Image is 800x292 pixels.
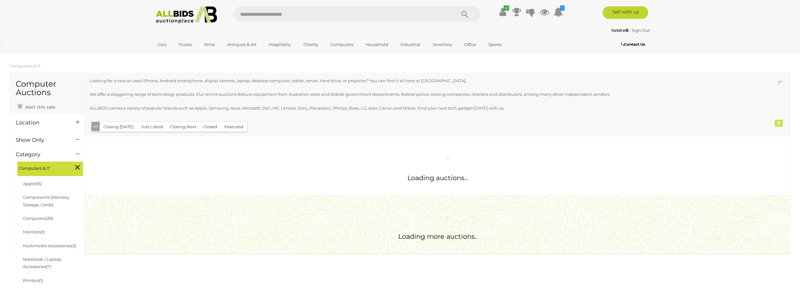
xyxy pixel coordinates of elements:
[174,39,196,50] a: Trucks
[398,232,477,240] span: Loading more auctions..
[407,174,468,182] span: Loading auctions...
[621,41,647,48] a: Contact Us
[630,28,631,33] span: |
[153,50,206,60] a: [GEOGRAPHIC_DATA]
[16,152,66,157] h4: Category
[560,5,565,11] i: 1
[484,39,505,50] a: Sports
[90,77,723,84] p: Looking for a new or used iPhone, Android smartphone, digital camera, laptop, desktop computer, t...
[775,120,783,127] div: 0
[16,137,66,143] h4: Show Only
[265,39,295,50] a: Hospitality
[137,122,167,132] button: Just Listed
[100,122,137,132] button: Closing [DATE]
[46,264,51,269] span: (7)
[91,122,100,131] button: All
[23,229,45,234] a: Monitors(1)
[16,102,57,111] a: Alert this sale
[35,181,42,186] span: (16)
[152,6,221,24] img: Allbids.com.au
[23,216,53,221] a: Computers(29)
[71,243,76,248] span: (3)
[504,5,509,11] i: ✔
[428,39,456,50] a: Jewellery
[361,39,392,50] a: Household
[23,257,61,269] a: Notebook / Laptop Accessories(7)
[460,39,480,50] a: Office
[23,278,43,283] a: Printers(1)
[19,163,66,172] span: Computers & IT
[39,278,43,283] span: (1)
[90,91,723,98] p: We offer a staggering range of technology products. Our online auctions feature equipment from Au...
[9,63,41,68] a: Computers & IT
[23,243,76,248] a: Multimedia Accessories(3)
[554,6,563,18] a: 1
[326,39,357,50] a: Computers
[16,80,78,97] h1: Computer Auctions
[153,39,170,50] a: Cars
[24,104,55,110] span: Alert this sale
[611,28,630,33] a: heldre
[498,6,508,18] a: ✔
[16,120,66,126] h4: Location
[449,6,481,22] button: Search
[299,39,322,50] a: Charity
[611,28,629,33] strong: heldre
[223,39,261,50] a: Antiques & Art
[41,229,45,234] span: (1)
[23,195,70,207] a: Components (Memory, Storage, Cards)
[166,122,200,132] button: Closing Next
[621,42,645,47] b: Contact Us
[200,39,219,50] a: Wine
[221,122,247,132] button: Featured
[603,6,648,19] a: Sell with us
[632,28,650,33] a: Sign Out
[90,105,723,112] p: ALLBIDS carries a variety of popular brands such as Apple, Samsung, Asus, Microsoft, Dell, HP, Le...
[23,181,42,186] a: Apple(16)
[200,122,221,132] button: Closed
[46,216,53,221] span: (29)
[396,39,424,50] a: Industrial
